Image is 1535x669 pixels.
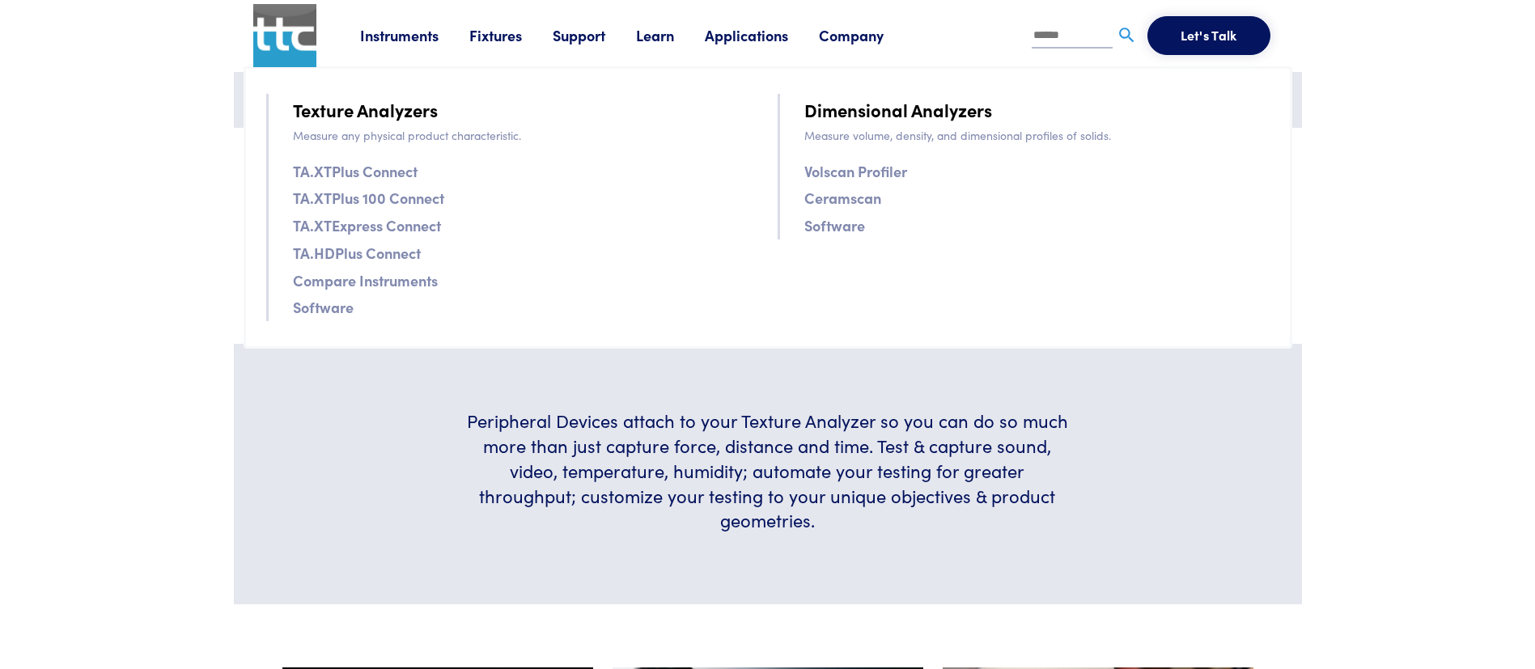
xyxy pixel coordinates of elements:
a: Fixtures [469,25,553,45]
a: Instruments [360,25,469,45]
a: TA.HDPlus Connect [293,241,421,265]
img: ttc_logo_1x1_v1.0.png [253,4,316,67]
a: TA.XTExpress Connect [293,214,441,237]
a: Company [819,25,914,45]
a: Learn [636,25,705,45]
a: Applications [705,25,819,45]
a: TA.XTPlus Connect [293,159,418,183]
a: Software [293,295,354,319]
a: Dimensional Analyzers [804,95,992,124]
p: Measure volume, density, and dimensional profiles of solids. [804,126,1270,144]
a: Compare Instruments [293,269,438,292]
a: Software [804,214,865,237]
h6: Peripheral Devices attach to your Texture Analyzer so you can do so much more than just capture f... [464,409,1071,533]
a: Texture Analyzers [293,95,438,124]
a: Volscan Profiler [804,159,907,183]
p: Measure any physical product characteristic. [293,126,758,144]
a: TA.XTPlus 100 Connect [293,186,444,210]
button: Let's Talk [1147,16,1270,55]
a: Ceramscan [804,186,881,210]
a: Support [553,25,636,45]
